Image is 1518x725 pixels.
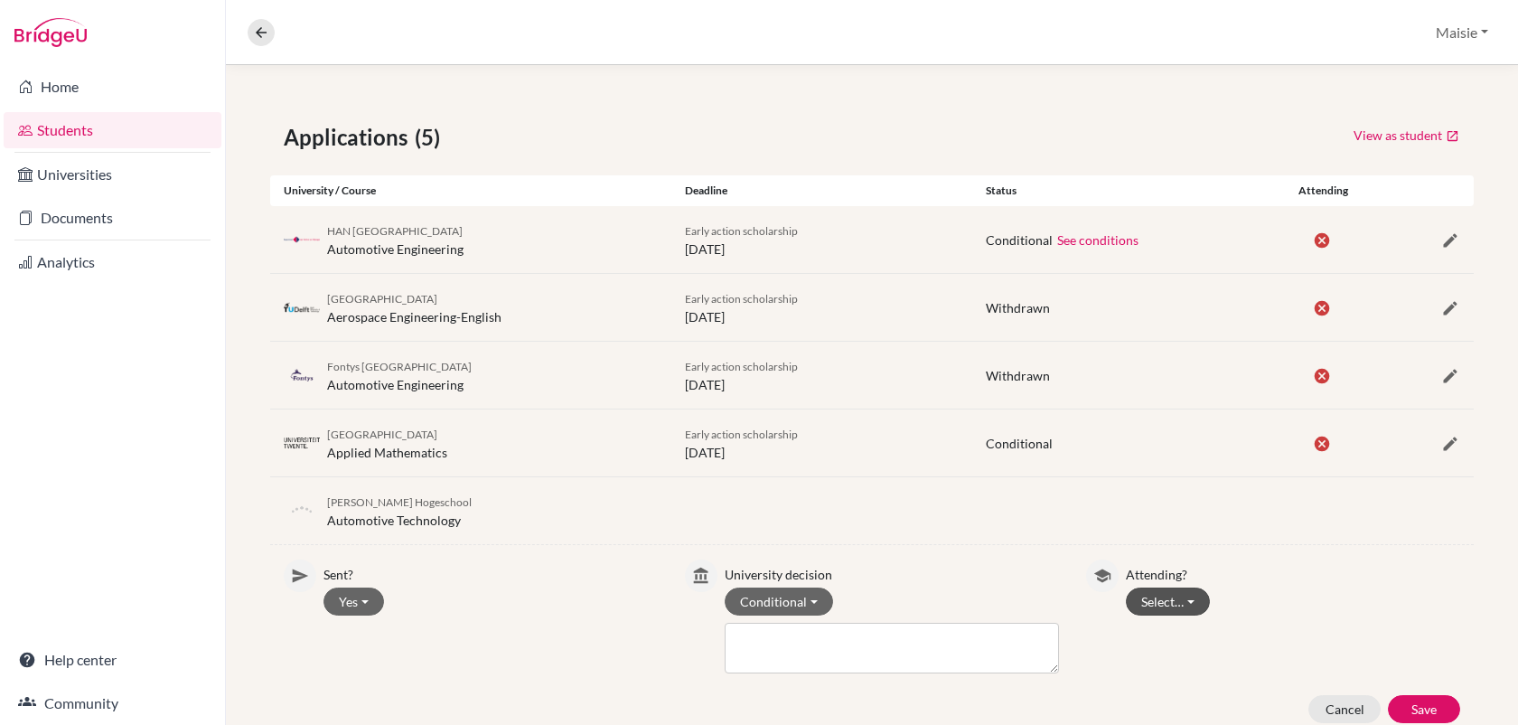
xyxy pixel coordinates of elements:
div: Automotive Engineering [327,356,472,394]
span: (5) [415,121,447,154]
div: Deadline [671,183,972,199]
button: Maisie [1428,15,1496,50]
div: Status [972,183,1273,199]
div: University / Course [270,183,671,199]
a: Help center [4,642,221,678]
a: View as student [1353,121,1460,149]
div: Automotive Engineering [327,221,464,259]
button: Cancel [1308,695,1381,723]
a: Universities [4,156,221,193]
a: Community [4,685,221,721]
span: Conditional [986,436,1053,451]
span: Withdrawn [986,368,1050,383]
p: University decision [725,560,1059,584]
span: Early action scholarship [685,360,798,373]
div: Automotive Technology [327,492,472,530]
div: Aerospace Engineering-English [327,288,501,326]
span: [PERSON_NAME] Hogeschool [327,495,472,509]
button: Select… [1126,588,1210,616]
span: Early action scholarship [685,292,798,306]
button: Conditional [725,588,833,616]
button: See conditions [1056,230,1139,250]
img: nl_fon_pxst96wk.png [284,369,320,382]
span: Early action scholarship [685,428,798,441]
div: Applied Mathematics [327,424,447,462]
a: Students [4,112,221,148]
a: Analytics [4,244,221,280]
span: HAN [GEOGRAPHIC_DATA] [327,224,463,238]
div: [DATE] [671,221,972,259]
span: Applications [284,121,415,154]
img: nl_del_z3hjdhnm.png [284,301,320,315]
span: [GEOGRAPHIC_DATA] [327,292,437,306]
a: Home [4,69,221,105]
img: Bridge-U [14,18,87,47]
div: [DATE] [671,424,972,462]
div: [DATE] [671,288,972,326]
span: Early action scholarship [685,224,798,238]
span: Withdrawn [986,300,1050,315]
p: Attending? [1126,560,1460,584]
a: Documents [4,200,221,236]
div: [DATE] [671,356,972,394]
span: Conditional [986,232,1053,248]
span: [GEOGRAPHIC_DATA] [327,428,437,441]
div: Attending [1273,183,1373,199]
span: Fontys [GEOGRAPHIC_DATA] [327,360,472,373]
p: Sent? [323,560,658,584]
img: default-university-logo-42dd438d0b49c2174d4c41c49dcd67eec2da6d16b3a2f6d5de70cc347232e317.png [284,493,320,529]
img: nl_twe_glqqiriu.png [284,437,320,450]
img: nl_han_lxllnx6d.png [284,233,320,247]
button: Save [1388,695,1460,723]
button: Yes [323,588,384,616]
